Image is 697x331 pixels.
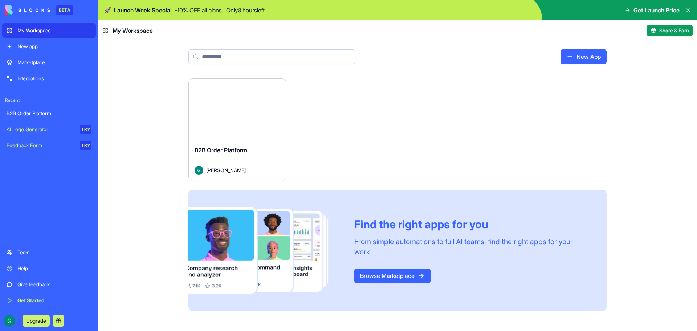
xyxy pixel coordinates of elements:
[23,317,50,324] a: Upgrade
[17,249,91,256] div: Team
[2,122,96,137] a: AI Logo GeneratorTRY
[7,126,75,133] div: AI Logo Generator
[56,5,73,15] div: BETA
[7,142,75,149] div: Feedback Form
[104,6,111,15] span: 🚀
[2,138,96,153] a: Feedback FormTRY
[17,59,91,66] div: Marketplace
[206,166,246,174] span: [PERSON_NAME]
[114,6,172,15] span: Launch Week Special
[2,55,96,70] a: Marketplace
[175,6,223,15] p: - 10 % OFF all plans.
[17,297,91,304] div: Get Started
[80,141,91,150] div: TRY
[195,146,247,154] span: B2B Order Platform
[647,25,693,36] button: Share & Earn
[2,106,96,121] a: B2B Order Platform
[2,261,96,276] a: Help
[188,207,343,294] img: Frame_181_egmpey.png
[17,281,91,288] div: Give feedback
[2,39,96,54] a: New app
[17,27,91,34] div: My Workspace
[226,6,265,15] p: Only 8 hours left
[113,26,153,35] span: My Workspace
[2,97,96,103] span: Recent
[188,78,286,181] a: B2B Order PlatformAvatar[PERSON_NAME]
[2,245,96,260] a: Team
[633,6,680,15] span: Get Launch Price
[80,125,91,134] div: TRY
[659,27,689,34] span: Share & Earn
[4,315,15,327] img: ACg8ocJ9KwVV3x5a9XIP9IwbY5uMndypQLaBNiQi05g5NyTJ4uccxg=s96-c
[354,269,431,283] a: Browse Marketplace
[354,237,589,257] div: From simple automations to full AI teams, find the right apps for your work
[2,277,96,292] a: Give feedback
[5,5,50,15] img: logo
[17,43,91,50] div: New app
[23,315,50,327] button: Upgrade
[561,49,607,64] a: New App
[17,265,91,272] div: Help
[5,5,73,15] a: BETA
[2,71,96,86] a: Integrations
[354,218,589,231] div: Find the right apps for you
[2,293,96,308] a: Get Started
[195,166,203,175] img: Avatar
[2,23,96,38] a: My Workspace
[7,110,91,117] div: B2B Order Platform
[17,75,91,82] div: Integrations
